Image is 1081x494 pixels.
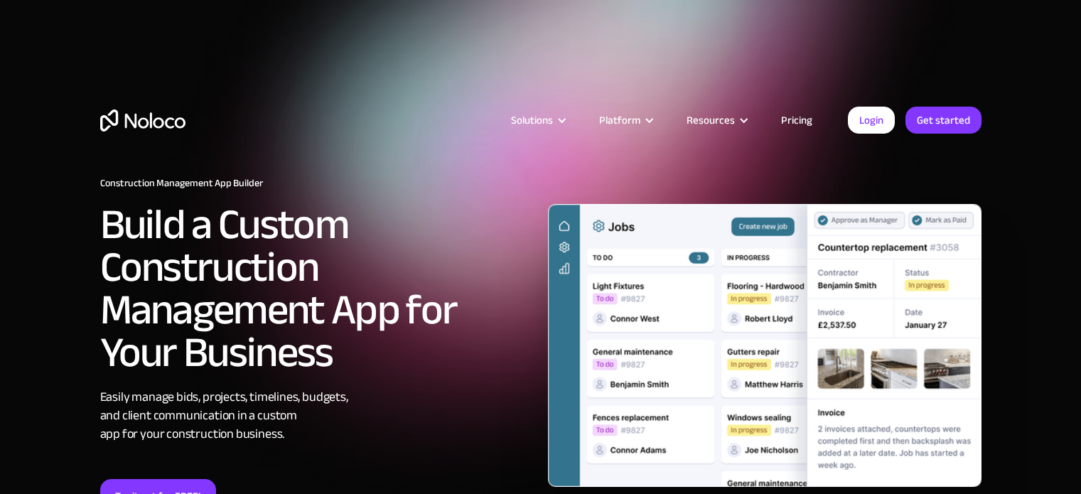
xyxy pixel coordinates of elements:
div: Resources [669,111,763,129]
div: Platform [599,111,640,129]
a: Login [848,107,895,134]
div: Easily manage bids, projects, timelines, budgets, and client communication in a custom app for yo... [100,388,534,444]
a: home [100,109,185,131]
a: Get started [905,107,981,134]
div: Resources [687,111,735,129]
div: Solutions [511,111,553,129]
div: Platform [581,111,669,129]
h2: Build a Custom Construction Management App for Your Business [100,203,534,374]
a: Pricing [763,111,830,129]
div: Solutions [493,111,581,129]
